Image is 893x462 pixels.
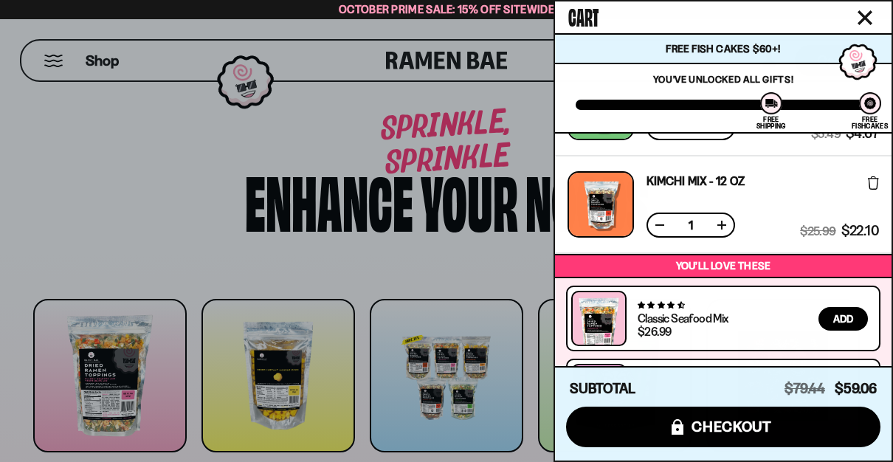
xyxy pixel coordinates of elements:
div: Free Shipping [756,116,785,129]
span: Add [833,314,853,324]
p: You’ll love these [559,259,888,273]
span: Free Fish Cakes $60+! [666,42,780,55]
span: $59.06 [835,380,877,397]
span: October Prime Sale: 15% off Sitewide [339,2,554,16]
span: 1 [679,219,703,231]
a: Kimchi Mix - 12 OZ [647,175,745,187]
a: Classic Seafood Mix [638,311,728,325]
span: $25.99 [800,224,835,238]
button: checkout [566,407,880,447]
div: $26.99 [638,325,671,337]
button: Add [818,307,868,331]
span: $22.10 [841,224,879,238]
span: $5.49 [811,127,841,140]
button: Close cart [854,7,876,29]
span: 1 [679,122,703,134]
span: checkout [692,418,772,435]
div: Free Fishcakes [852,116,888,129]
h4: Subtotal [570,382,635,396]
p: You've unlocked all gifts! [576,73,871,85]
span: Cart [568,1,599,30]
span: $79.44 [785,380,825,397]
span: $4.67 [846,127,879,140]
span: 4.68 stars [638,300,684,310]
